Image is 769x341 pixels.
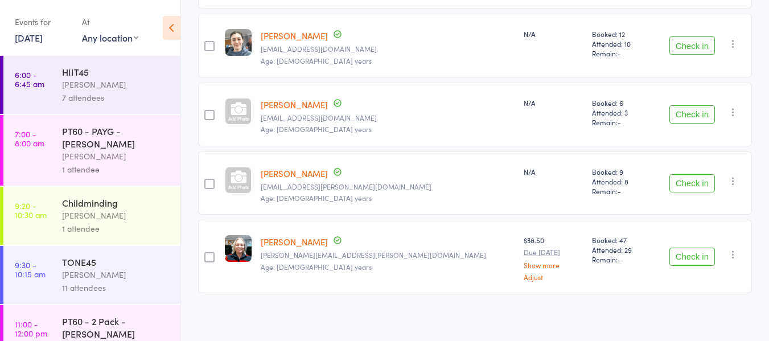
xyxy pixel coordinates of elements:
span: Booked: 6 [592,98,650,108]
a: Adjust [524,273,583,281]
div: Events for [15,13,71,31]
small: Due [DATE] [524,248,583,256]
span: Remain: [592,254,650,264]
div: PT60 - PAYG - [PERSON_NAME] [62,125,171,150]
a: 7:00 -8:00 amPT60 - PAYG - [PERSON_NAME][PERSON_NAME]1 attendee [3,115,180,186]
span: Age: [DEMOGRAPHIC_DATA] years [261,262,372,272]
div: [PERSON_NAME] [62,268,171,281]
div: HIIT45 [62,65,171,78]
span: - [618,254,621,264]
div: 7 attendees [62,91,171,104]
a: 6:00 -6:45 amHIIT45[PERSON_NAME]7 attendees [3,56,180,114]
div: [PERSON_NAME] [62,150,171,163]
span: Remain: [592,186,650,196]
a: Show more [524,261,583,269]
span: Remain: [592,117,650,127]
div: N/A [524,29,583,39]
time: 9:20 - 10:30 am [15,201,47,219]
span: Age: [DEMOGRAPHIC_DATA] years [261,56,372,65]
span: Age: [DEMOGRAPHIC_DATA] years [261,193,372,203]
span: Booked: 12 [592,29,650,39]
small: lisa.wells@det.nsw.edu.au [261,251,515,259]
button: Check in [669,248,715,266]
a: [PERSON_NAME] [261,167,328,179]
button: Check in [669,105,715,124]
a: [DATE] [15,31,43,44]
button: Check in [669,36,715,55]
div: 1 attendee [62,163,171,176]
a: [PERSON_NAME] [261,30,328,42]
img: image1754098722.png [225,29,252,56]
span: Booked: 9 [592,167,650,176]
span: Booked: 47 [592,235,650,245]
a: [PERSON_NAME] [261,236,328,248]
a: [PERSON_NAME] [261,98,328,110]
time: 7:00 - 8:00 am [15,129,44,147]
span: Attended: 10 [592,39,650,48]
div: [PERSON_NAME] [62,78,171,91]
div: N/A [524,167,583,176]
time: 9:30 - 10:15 am [15,260,46,278]
span: Remain: [592,48,650,58]
time: 6:00 - 6:45 am [15,70,44,88]
time: 11:00 - 12:00 pm [15,319,47,338]
span: Attended: 3 [592,108,650,117]
div: 11 attendees [62,281,171,294]
span: Attended: 8 [592,176,650,186]
div: $38.50 [524,235,583,280]
span: - [618,117,621,127]
div: Any location [82,31,138,44]
a: 9:20 -10:30 amChildminding[PERSON_NAME]1 attendee [3,187,180,245]
span: Age: [DEMOGRAPHIC_DATA] years [261,124,372,134]
span: - [618,48,621,58]
small: susiemt@bigpond.net.au [261,114,515,122]
a: 9:30 -10:15 amTONE45[PERSON_NAME]11 attendees [3,246,180,304]
div: At [82,13,138,31]
div: TONE45 [62,256,171,268]
button: Check in [669,174,715,192]
div: PT60 - 2 Pack - [PERSON_NAME] [62,315,171,340]
span: Attended: 29 [592,245,650,254]
span: - [618,186,621,196]
div: N/A [524,98,583,108]
small: nikki.vanry@gmail.com [261,183,515,191]
small: maddie.serle98@outlook.com [261,45,515,53]
div: Childminding [62,196,171,209]
div: 1 attendee [62,222,171,235]
div: [PERSON_NAME] [62,209,171,222]
img: image1742943608.png [225,235,252,262]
